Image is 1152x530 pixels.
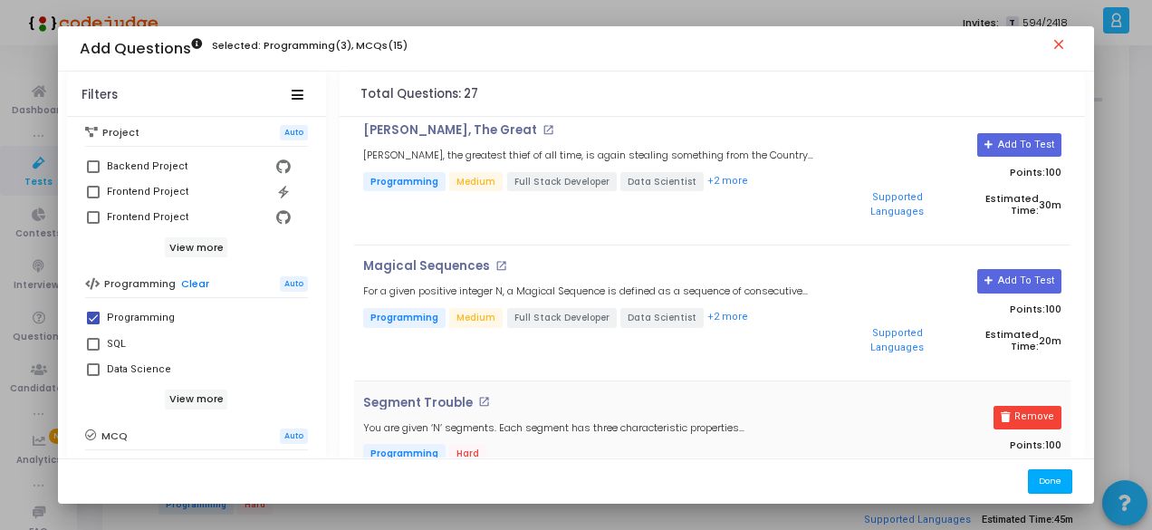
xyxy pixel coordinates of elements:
[840,184,1061,226] p: Estimated Time:
[104,278,176,290] h6: Programming
[840,456,953,497] button: Supported Languages
[840,456,1061,497] p: Estimated Time:
[181,278,209,290] a: Clear
[840,320,1061,361] p: Estimated Time:
[507,308,617,328] span: Full Stack Developer
[363,172,446,192] span: Programming
[449,444,486,464] span: Hard
[101,430,128,442] h6: MCQ
[280,125,308,140] span: Auto
[165,237,227,257] h6: View more
[212,40,408,52] h6: Selected: Programming(3), MCQs(15)
[363,396,473,410] p: Segment Trouble
[363,308,446,328] span: Programming
[449,172,503,192] span: Medium
[977,133,1061,157] button: Add To Test
[977,269,1061,293] button: Add To Test
[1039,335,1061,347] span: 20m
[107,207,188,228] div: Frontend Project
[363,259,490,274] p: Magical Sequences
[107,307,175,329] div: Programming
[1045,302,1061,316] span: 100
[1045,165,1061,179] span: 100
[507,172,617,192] span: Full Stack Developer
[363,149,822,161] h5: [PERSON_NAME], the greatest thief of all time, is again stealing something from the Country [GEOG...
[478,396,490,408] mat-icon: open_in_new
[840,167,1061,178] p: Points:
[280,429,308,444] span: Auto
[706,173,749,190] button: +2 more
[363,422,822,434] h5: You are given ‘N’ segments. Each segment has three characteristic properties ‘(L,R,cost)’This mea...
[840,184,954,226] button: Supported Languages
[107,359,171,381] div: Data Science
[1051,36,1072,58] mat-icon: close
[1045,438,1061,452] span: 100
[80,40,202,58] h3: Add Questions
[840,320,954,361] button: Supported Languages
[107,156,187,178] div: Backend Project
[620,172,704,192] span: Data Scientist
[706,309,749,326] button: +2 more
[363,444,446,464] span: Programming
[280,276,308,292] span: Auto
[165,390,227,410] h6: View more
[620,308,704,328] span: Data Scientist
[107,181,188,203] div: Frontend Project
[102,127,139,139] h6: Project
[360,87,478,101] h4: Total Questions: 27
[363,123,537,138] p: [PERSON_NAME], The Great
[495,260,507,272] mat-icon: open_in_new
[994,406,1061,429] button: Remove
[107,333,126,355] div: SQL
[82,88,118,102] div: Filters
[1039,199,1061,211] span: 30m
[1028,469,1072,494] button: Done
[449,308,503,328] span: Medium
[542,124,554,136] mat-icon: open_in_new
[363,285,822,297] h5: For a given positive integer N, a Magical Sequence is defined as a sequence of consecutive intege...
[840,439,1061,451] p: Points:
[840,304,1061,315] p: Points:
